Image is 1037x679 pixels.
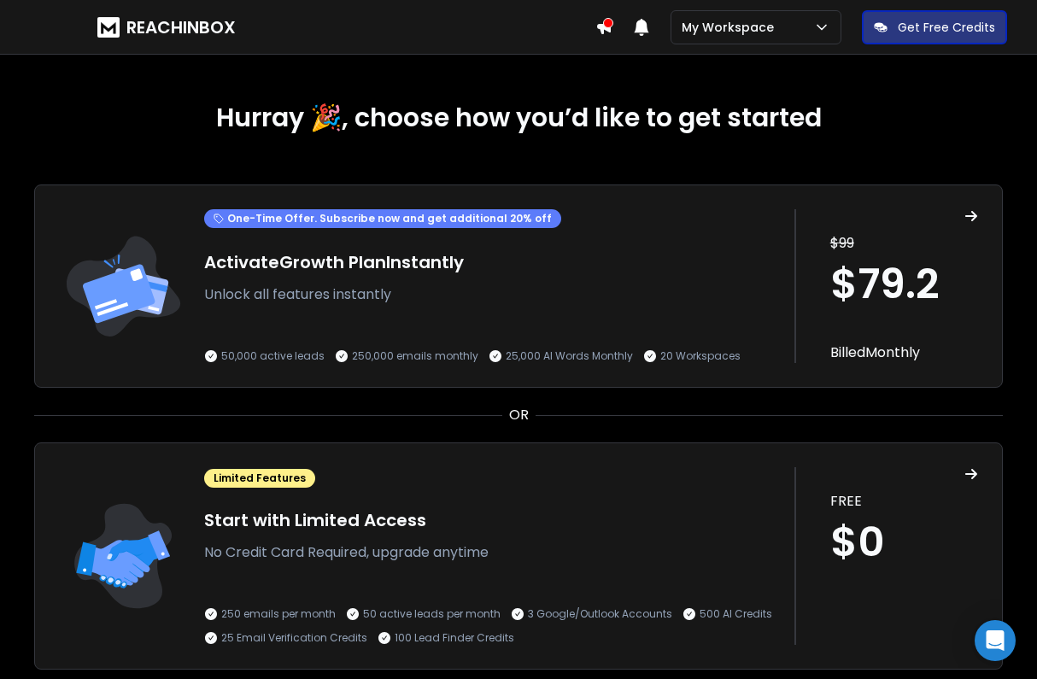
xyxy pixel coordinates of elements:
img: trail [59,209,187,363]
p: FREE [830,491,978,512]
p: 25 Email Verification Credits [221,631,367,645]
img: logo [97,17,120,38]
button: Get Free Credits [862,10,1007,44]
p: 3 Google/Outlook Accounts [528,607,672,621]
div: OR [34,405,1003,425]
p: Billed Monthly [830,342,978,363]
h1: $0 [830,522,978,563]
p: 20 Workspaces [660,349,741,363]
h1: $ 79.2 [830,264,978,305]
p: $ 99 [830,233,978,254]
p: 100 Lead Finder Credits [395,631,514,645]
h1: Hurray 🎉, choose how you’d like to get started [34,102,1003,133]
p: 50,000 active leads [221,349,325,363]
h1: REACHINBOX [126,15,236,39]
p: 250 emails per month [221,607,336,621]
img: trail [59,467,187,645]
div: One-Time Offer. Subscribe now and get additional 20% off [204,209,561,228]
h1: Activate Growth Plan Instantly [204,250,777,274]
p: 25,000 AI Words Monthly [506,349,633,363]
div: Limited Features [204,469,315,488]
p: No Credit Card Required, upgrade anytime [204,542,777,563]
h1: Start with Limited Access [204,508,777,532]
p: 50 active leads per month [363,607,501,621]
p: Unlock all features instantly [204,284,777,305]
p: My Workspace [682,19,781,36]
p: 250,000 emails monthly [352,349,478,363]
p: Get Free Credits [898,19,995,36]
p: 500 AI Credits [700,607,772,621]
div: Open Intercom Messenger [975,620,1016,661]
